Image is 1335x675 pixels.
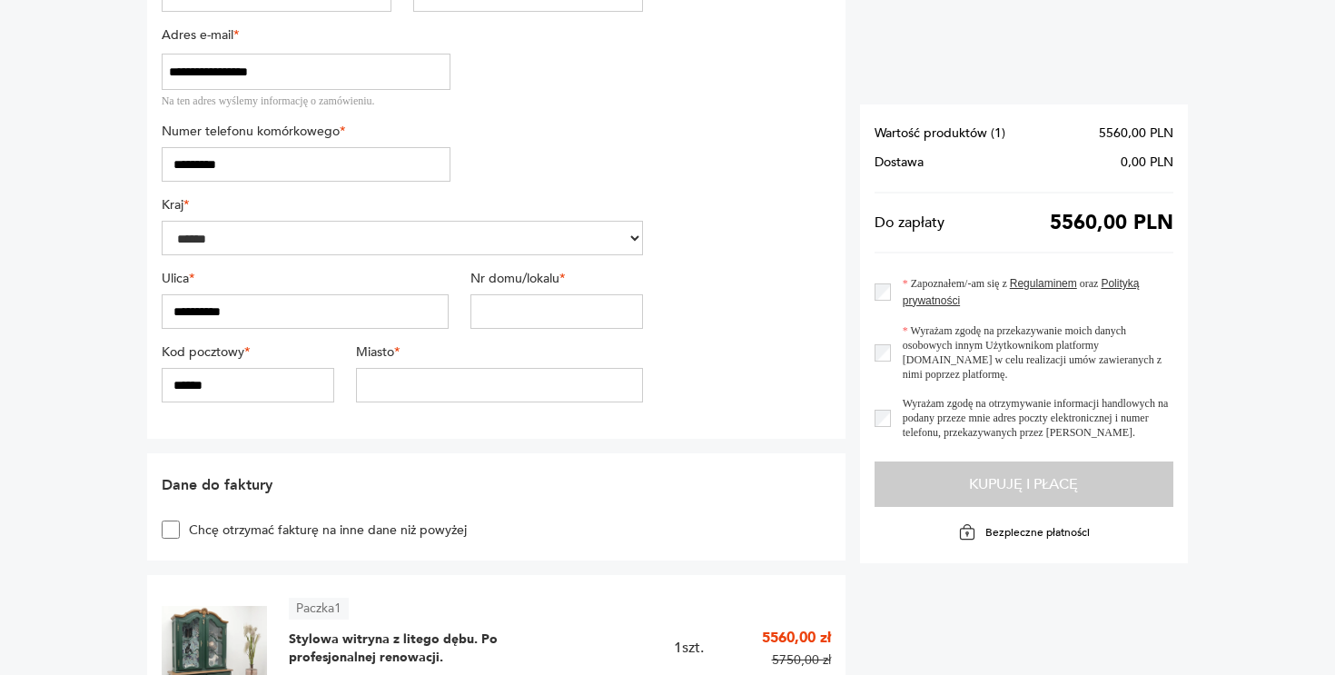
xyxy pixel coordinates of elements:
label: Miasto [356,343,644,361]
div: Na ten adres wyślemy informację o zamówieniu. [162,94,450,108]
label: Chcę otrzymać fakturę na inne dane niż powyżej [180,521,467,539]
a: Regulaminem [1010,277,1077,290]
img: Ikona kłódki [958,523,976,541]
span: Wartość produktów ( 1 ) [875,126,1005,141]
p: 5560,00 zł [762,628,831,648]
span: Dostawa [875,155,924,170]
label: Wyrażam zgodę na przekazywanie moich danych osobowych innym Użytkownikom platformy [DOMAIN_NAME] ... [891,323,1173,382]
label: Kod pocztowy [162,343,334,361]
p: 5750,00 zł [772,651,831,669]
p: Bezpieczne płatności [985,525,1090,540]
span: 1 szt. [674,638,704,658]
span: Stylowa witryna z litego dębu. Po profesjonalnej renowacji. [289,630,516,667]
label: Nr domu/lokalu [470,270,643,287]
label: Adres e-mail [162,26,450,44]
label: Ulica [162,270,450,287]
span: 5560,00 PLN [1050,215,1173,230]
label: Kraj [162,196,644,213]
article: Paczka 1 [289,598,349,620]
span: 0,00 PLN [1121,155,1173,170]
label: Wyrażam zgodę na otrzymywanie informacji handlowych na podany przeze mnie adres poczty elektronic... [891,396,1173,440]
label: Numer telefonu komórkowego [162,123,450,140]
span: 5560,00 PLN [1099,126,1173,141]
a: Polityką prywatności [903,277,1140,307]
label: Zapoznałem/-am się z oraz [891,275,1173,309]
h2: Dane do faktury [162,475,644,495]
span: Do zapłaty [875,215,944,230]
